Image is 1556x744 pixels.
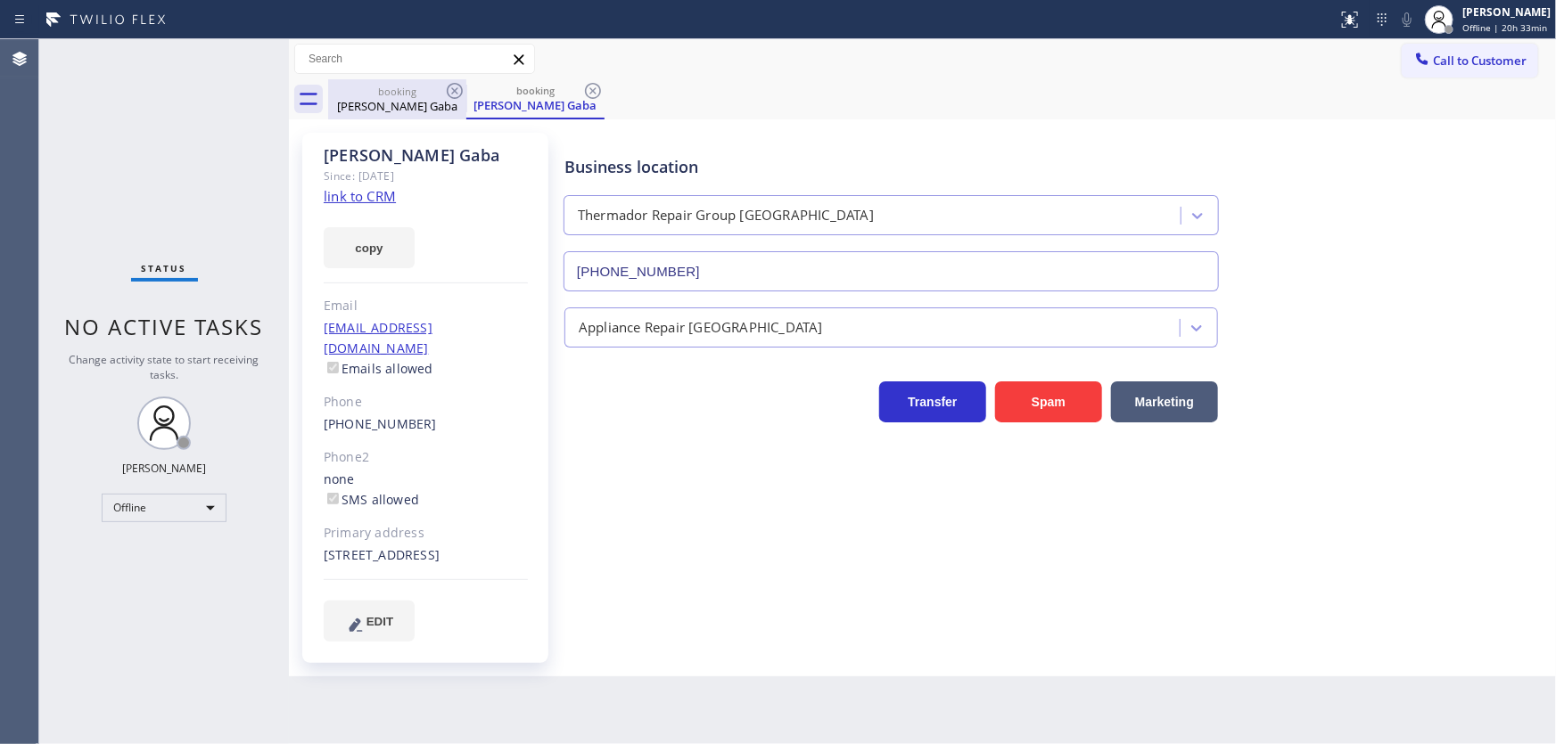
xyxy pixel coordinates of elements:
div: booking [468,84,603,97]
div: [STREET_ADDRESS] [324,545,528,566]
label: SMS allowed [324,491,419,508]
div: [PERSON_NAME] [1462,4,1551,20]
button: Transfer [879,381,986,422]
input: Phone Number [564,251,1219,291]
button: EDIT [324,601,415,642]
div: Primary address [324,523,528,544]
div: [PERSON_NAME] Gaba [330,98,465,114]
div: Phone2 [324,447,528,468]
div: Email [324,296,528,316]
button: copy [324,227,415,268]
span: Call to Customer [1433,53,1527,69]
span: No active tasks [65,312,264,341]
input: Emails allowed [327,362,339,373]
span: EDIT [366,615,393,628]
button: Mute [1395,7,1420,32]
input: SMS allowed [327,493,339,504]
div: Business location [564,155,1218,179]
a: [PHONE_NUMBER] [324,415,437,432]
button: Spam [995,381,1102,422]
span: Change activity state to start receiving tasks. [70,352,259,382]
div: booking [330,85,465,98]
button: Marketing [1111,381,1218,422]
div: [PERSON_NAME] [122,461,206,476]
span: Status [142,262,187,274]
div: none [324,470,528,511]
div: Meenu Gaba [468,79,603,118]
div: [PERSON_NAME] Gaba [324,145,528,166]
input: Search [295,45,534,73]
div: Offline [102,494,226,522]
div: Phone [324,392,528,413]
a: link to CRM [324,187,396,205]
div: Thermador Repair Group [GEOGRAPHIC_DATA] [578,206,874,226]
div: Since: [DATE] [324,166,528,186]
div: Meenu Gaba [330,79,465,119]
div: Appliance Repair [GEOGRAPHIC_DATA] [579,317,823,338]
div: [PERSON_NAME] Gaba [468,97,603,113]
button: Call to Customer [1402,44,1538,78]
label: Emails allowed [324,360,433,377]
span: Offline | 20h 33min [1462,21,1547,34]
a: [EMAIL_ADDRESS][DOMAIN_NAME] [324,319,432,356]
